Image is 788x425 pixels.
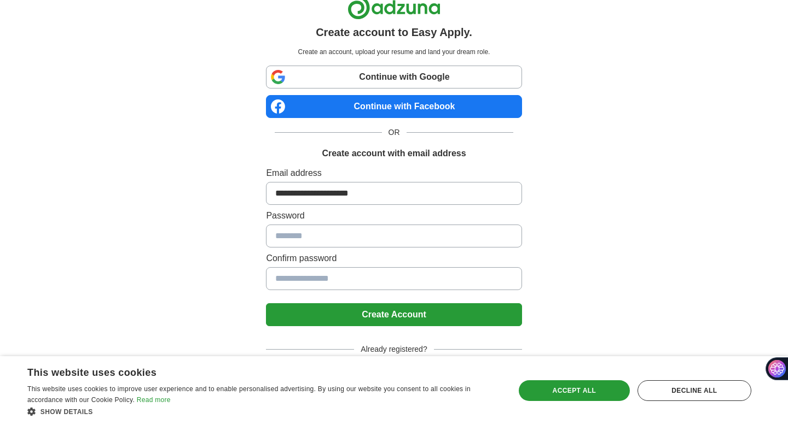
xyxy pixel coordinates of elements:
label: Password [266,209,522,222]
a: Read more, opens a new window [137,396,171,404]
h1: Create account with email address [322,147,466,160]
button: Create Account [266,303,522,326]
div: This website uses cookies [27,363,473,379]
span: This website uses cookies to improve user experience and to enable personalised advertising. By u... [27,385,471,404]
div: Show details [27,406,501,417]
h1: Create account to Easy Apply. [316,24,472,40]
a: Continue with Facebook [266,95,522,118]
label: Confirm password [266,252,522,265]
p: Create an account, upload your resume and land your dream role. [268,47,519,57]
span: Show details [40,408,93,416]
div: Accept all [519,380,630,401]
span: OR [382,127,407,138]
a: Continue with Google [266,66,522,88]
div: Decline all [638,380,751,401]
label: Email address [266,167,522,180]
span: Already registered? [354,344,433,355]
